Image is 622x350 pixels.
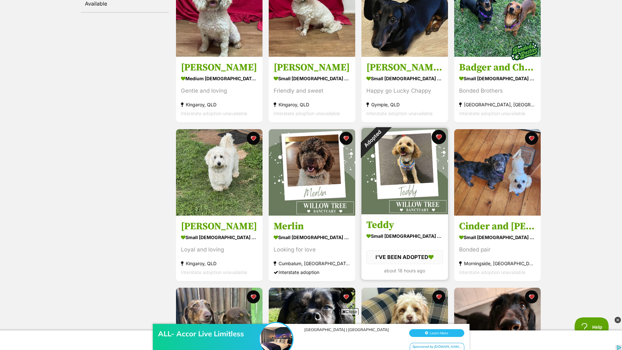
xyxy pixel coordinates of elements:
div: Kingaroy, QLD [181,100,258,109]
h3: [PERSON_NAME] [274,62,350,74]
span: Interstate adoption unavailable [274,111,340,116]
a: [PERSON_NAME] - The Happy Go Lucky Puppy small [DEMOGRAPHIC_DATA] Dog Happy go Lucky Chappy Gympi... [361,57,448,123]
span: Interstate adoption unavailable [181,269,247,275]
div: small [DEMOGRAPHIC_DATA] Dog [274,233,350,242]
div: Gympie, QLD [366,100,443,109]
img: Charlie [176,129,263,216]
img: Cinder and AJ [454,129,541,216]
div: Morningside, [GEOGRAPHIC_DATA] [459,259,536,268]
div: Kingaroy, QLD [181,259,258,268]
button: favourite [525,132,538,145]
img: consumer-privacy-logo.png [1,1,6,6]
div: I'VE BEEN ADOPTED [366,250,443,264]
a: [PERSON_NAME] small [DEMOGRAPHIC_DATA] Dog Friendly and sweet Kingaroy, QLD Interstate adoption u... [269,57,355,123]
div: small [DEMOGRAPHIC_DATA] Dog [459,74,536,84]
img: ALL- Accor Live Limitless [260,12,293,45]
a: [PERSON_NAME] medium [DEMOGRAPHIC_DATA] Dog Gentle and loving Kingaroy, QLD Interstate adoption u... [176,57,263,123]
img: Merlin [269,129,355,216]
span: Close [341,308,359,315]
div: Loyal and loving [181,245,258,254]
a: Merlin small [DEMOGRAPHIC_DATA] Dog Looking for love Cumbalum, [GEOGRAPHIC_DATA] Interstate adopt... [269,215,355,282]
a: Badger and Chance small [DEMOGRAPHIC_DATA] Dog Bonded Brothers [GEOGRAPHIC_DATA], [GEOGRAPHIC_DAT... [454,57,541,123]
h3: Merlin [274,220,350,233]
div: medium [DEMOGRAPHIC_DATA] Dog [181,74,258,84]
h3: [PERSON_NAME] - The Happy Go Lucky Puppy [366,62,443,74]
div: Gentle and loving [181,87,258,96]
div: Happy go Lucky Chappy [366,87,443,96]
div: Sponsored by [DOMAIN_NAME][URL] [410,32,464,40]
span: Interstate adoption unavailable [181,111,247,116]
a: Teddy small [DEMOGRAPHIC_DATA] Dog I'VE BEEN ADOPTED about 18 hours ago favourite [361,214,448,280]
img: close_grey_3x.png [614,317,621,323]
div: small [DEMOGRAPHIC_DATA] Dog [181,233,258,242]
button: favourite [340,132,353,145]
div: small [DEMOGRAPHIC_DATA] Dog [366,74,443,84]
button: favourite [340,290,353,303]
a: Cinder and [PERSON_NAME] small [DEMOGRAPHIC_DATA] Dog Bonded pair Morningside, [GEOGRAPHIC_DATA] ... [454,215,541,282]
div: small [DEMOGRAPHIC_DATA] Dog [274,74,350,84]
div: about 18 hours ago [366,266,443,275]
img: bonded besties [508,35,541,68]
span: Interstate adoption unavailable [459,269,525,275]
span: Interstate adoption unavailable [366,111,433,116]
button: favourite [525,290,538,303]
div: small [DEMOGRAPHIC_DATA] Dog [459,233,536,242]
a: [PERSON_NAME] small [DEMOGRAPHIC_DATA] Dog Loyal and loving Kingaroy, QLD Interstate adoption una... [176,215,263,282]
div: Adopted [353,119,391,158]
div: Bonded pair [459,245,536,254]
div: [GEOGRAPHIC_DATA], [GEOGRAPHIC_DATA] [459,100,536,109]
h3: Cinder and [PERSON_NAME] [459,220,536,233]
h3: [PERSON_NAME] [181,220,258,233]
h3: Teddy [366,219,443,231]
a: Adopted [361,209,448,216]
button: Learn More [409,18,464,26]
span: Interstate adoption unavailable [459,111,525,116]
div: Bonded Brothers [459,87,536,96]
button: favourite [247,290,260,303]
button: favourite [432,290,445,303]
button: favourite [247,132,260,145]
div: Friendly and sweet [274,87,350,96]
div: Interstate adoption [274,268,350,277]
h3: [PERSON_NAME] [181,62,258,74]
div: small [DEMOGRAPHIC_DATA] Dog [366,231,443,241]
div: [GEOGRAPHIC_DATA] | [GEOGRAPHIC_DATA] [304,16,402,21]
div: Cumbalum, [GEOGRAPHIC_DATA] [274,259,350,268]
div: ALL- Accor Live Limitless [158,18,263,27]
div: Kingaroy, QLD [274,100,350,109]
button: favourite [432,130,446,144]
h3: Badger and Chance [459,62,536,74]
img: Teddy [361,128,448,214]
div: Looking for love [274,245,350,254]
